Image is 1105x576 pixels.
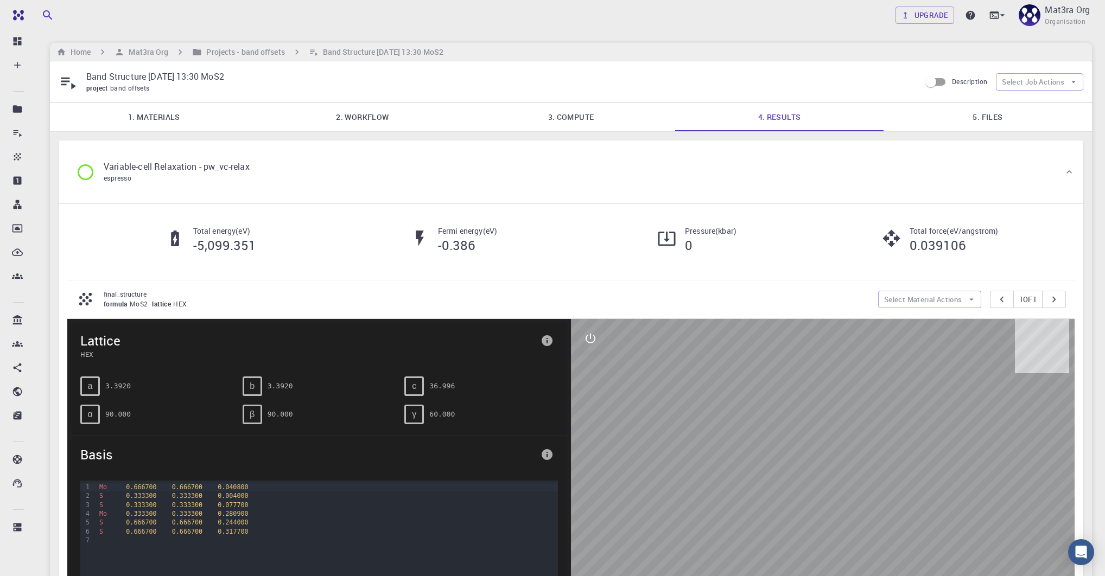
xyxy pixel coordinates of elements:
pre: 90.000 [268,405,293,424]
span: 0.666700 [172,519,202,526]
span: 0.077700 [218,501,248,509]
button: 1of1 [1013,291,1043,308]
span: Lattice [80,332,536,349]
span: Basis [80,446,536,463]
img: logo [9,10,24,21]
span: Mo [99,483,107,491]
a: 4. Results [675,103,884,131]
div: 3 [80,501,91,509]
span: HEX [173,299,191,308]
span: c [412,381,416,391]
img: Mat3ra Org [1019,4,1040,26]
a: 2. Workflow [258,103,467,131]
div: 2 [80,491,91,500]
span: S [99,528,103,535]
div: 6 [80,527,91,536]
div: 4 [80,509,91,518]
span: HEX [80,349,536,359]
span: lattice [152,299,173,308]
p: Pressure ( kbar ) [685,226,736,236]
button: info [536,444,558,465]
a: 3. Compute [467,103,675,131]
span: 0.333300 [172,501,202,509]
h5: -0.386 [438,236,497,254]
span: b [250,381,255,391]
p: final_structure [104,289,869,299]
h6: Home [66,46,91,58]
span: Organisation [1045,16,1085,27]
span: 0.333300 [126,510,156,517]
span: 0.333300 [126,492,156,500]
span: 0.317700 [218,528,248,535]
span: 0.244000 [218,519,248,526]
span: γ [412,409,416,419]
nav: breadcrumb [54,46,446,58]
span: a [88,381,93,391]
h6: Band Structure [DATE] 13:30 MoS2 [319,46,443,58]
p: Total force ( eV/angstrom ) [910,226,999,236]
h5: 0 [685,236,736,254]
span: 0.333300 [126,501,156,509]
span: espresso [104,174,131,182]
a: 1. Materials [50,103,258,131]
button: Select Material Actions [878,291,981,308]
span: 0.666700 [126,519,156,526]
span: S [99,519,103,526]
span: MoS2 [130,299,153,308]
span: 0.666700 [126,483,156,491]
h5: -5,099.351 [193,236,256,254]
span: 0.004000 [218,492,248,500]
span: S [99,501,103,509]
span: 0.333300 [172,510,202,517]
p: Variable-cell Relaxation - pw_vc-relax [104,160,250,173]
button: Select Job Actions [996,73,1083,91]
span: 0.280900 [218,510,248,517]
span: 0.666700 [172,528,202,535]
span: Description [952,77,987,86]
p: Mat3ra Org [1045,3,1090,16]
h6: Mat3ra Org [124,46,168,58]
p: Band Structure [DATE] 13:30 MoS2 [86,70,912,83]
span: 0.333300 [172,492,202,500]
div: Open Intercom Messenger [1068,539,1094,565]
span: 0.040800 [218,483,248,491]
span: 0.666700 [126,528,156,535]
span: β [250,409,255,419]
button: Upgrade [896,7,955,24]
div: 5 [80,518,91,527]
h5: 0.039106 [910,236,999,254]
pre: 60.000 [429,405,455,424]
span: S [99,492,103,500]
span: α [87,409,92,419]
button: info [536,330,558,351]
span: band offsets [110,84,154,92]
p: Total energy ( eV ) [193,226,256,236]
div: 7 [80,536,91,545]
pre: 90.000 [105,405,131,424]
span: formula [104,299,130,308]
pre: 3.3920 [105,376,131,395]
a: 5. Files [884,103,1092,131]
div: pager [990,291,1066,308]
pre: 3.3920 [268,376,293,395]
span: project [86,84,110,92]
pre: 36.996 [429,376,455,395]
h6: Projects - band offsets [202,46,284,58]
span: 0.666700 [172,483,202,491]
span: Mo [99,510,107,517]
div: Variable-cell Relaxation - pw_vc-relaxespresso [59,140,1083,203]
p: Fermi energy ( eV ) [438,226,497,236]
div: 1 [80,483,91,491]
